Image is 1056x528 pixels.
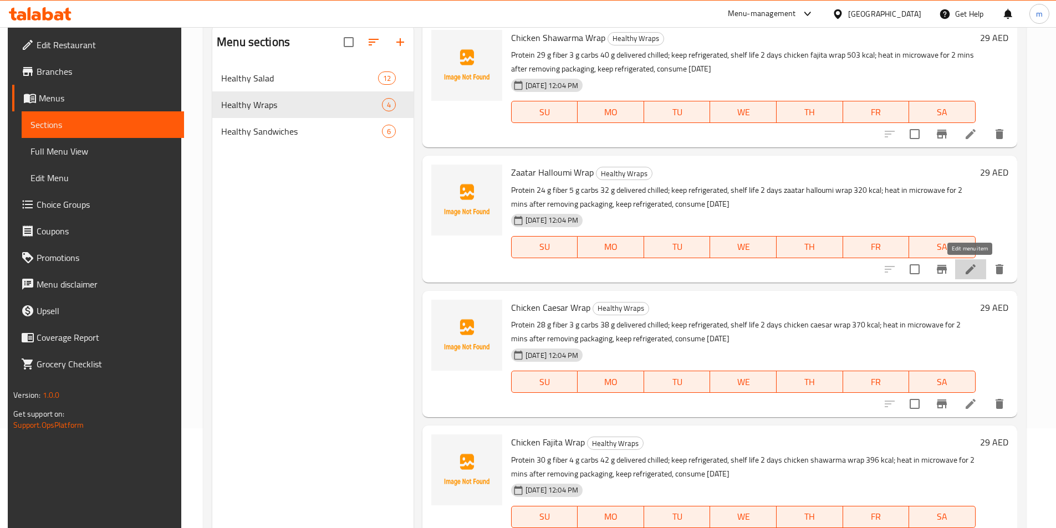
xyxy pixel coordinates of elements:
button: TH [777,236,843,258]
span: WE [715,509,772,525]
span: m [1036,8,1043,20]
a: Support.OpsPlatform [13,418,84,432]
h6: 29 AED [980,165,1008,180]
span: Chicken Caesar Wrap [511,299,590,316]
button: SU [511,371,578,393]
span: Version: [13,388,40,402]
h2: Menu sections [217,34,290,50]
span: Branches [37,65,175,78]
span: Edit Menu [30,171,175,184]
span: TU [649,104,706,120]
span: Healthy Sandwiches [221,125,382,138]
span: 12 [379,73,395,84]
a: Promotions [12,244,184,271]
span: Select all sections [337,30,360,54]
button: SA [909,371,976,393]
button: SU [511,236,578,258]
button: TU [644,101,711,123]
button: SU [511,506,578,528]
span: MO [582,509,640,525]
span: TH [781,509,839,525]
button: delete [986,121,1013,147]
button: FR [843,506,910,528]
h6: 29 AED [980,434,1008,450]
p: Protein 30 g fiber 4 g carbs 42 g delivered chilled; keep refrigerated, shelf life 2 days chicken... [511,453,976,481]
span: Upsell [37,304,175,317]
span: Select to update [903,258,926,281]
span: Chicken Shawarma Wrap [511,29,605,46]
span: TH [781,374,839,390]
button: TH [777,506,843,528]
p: Protein 29 g fiber 3 g carbs 40 g delivered chilled; keep refrigerated, shelf life 2 days chicken... [511,48,976,76]
span: FR [848,239,905,255]
a: Coupons [12,218,184,244]
button: FR [843,101,910,123]
a: Edit menu item [964,397,977,411]
span: Promotions [37,251,175,264]
button: SA [909,506,976,528]
span: TH [781,239,839,255]
button: MO [578,371,644,393]
span: [DATE] 12:04 PM [521,350,583,361]
button: WE [710,101,777,123]
span: WE [715,374,772,390]
button: SA [909,101,976,123]
span: Sections [30,118,175,131]
span: Healthy Wraps [588,437,643,450]
a: Edit menu item [964,127,977,141]
span: MO [582,239,640,255]
button: TU [644,236,711,258]
span: Choice Groups [37,198,175,211]
button: MO [578,236,644,258]
a: Menu disclaimer [12,271,184,298]
span: Healthy Wraps [608,32,664,45]
div: [GEOGRAPHIC_DATA] [848,8,921,20]
span: Healthy Wraps [221,98,382,111]
button: FR [843,236,910,258]
span: [DATE] 12:04 PM [521,80,583,91]
span: WE [715,104,772,120]
img: Chicken Fajita Wrap [431,434,502,505]
span: Grocery Checklist [37,357,175,371]
button: MO [578,101,644,123]
span: Coverage Report [37,331,175,344]
span: Full Menu View [30,145,175,158]
h6: 29 AED [980,30,1008,45]
span: Select to update [903,392,926,416]
span: FR [848,374,905,390]
span: [DATE] 12:04 PM [521,485,583,495]
h6: 29 AED [980,300,1008,315]
span: SA [914,104,971,120]
span: 6 [382,126,395,137]
a: Choice Groups [12,191,184,218]
img: Chicken Shawarma Wrap [431,30,502,101]
button: WE [710,371,777,393]
span: Healthy Salad [221,71,378,85]
span: SA [914,374,971,390]
span: SA [914,239,971,255]
a: Grocery Checklist [12,351,184,377]
span: SU [516,509,573,525]
span: Menus [39,91,175,105]
span: SU [516,374,573,390]
div: Healthy Sandwiches6 [212,118,414,145]
button: Branch-specific-item [929,256,955,283]
span: FR [848,509,905,525]
button: TU [644,506,711,528]
span: Healthy Wraps [596,167,652,180]
div: Healthy Wraps [587,437,644,450]
span: Chicken Fajita Wrap [511,434,585,450]
span: FR [848,104,905,120]
button: Branch-specific-item [929,391,955,417]
span: Coupons [37,224,175,238]
div: Healthy Wraps4 [212,91,414,118]
span: MO [582,104,640,120]
button: TH [777,371,843,393]
span: WE [715,239,772,255]
div: items [382,98,396,111]
span: [DATE] 12:04 PM [521,215,583,225]
button: TH [777,101,843,123]
span: SA [914,509,971,525]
